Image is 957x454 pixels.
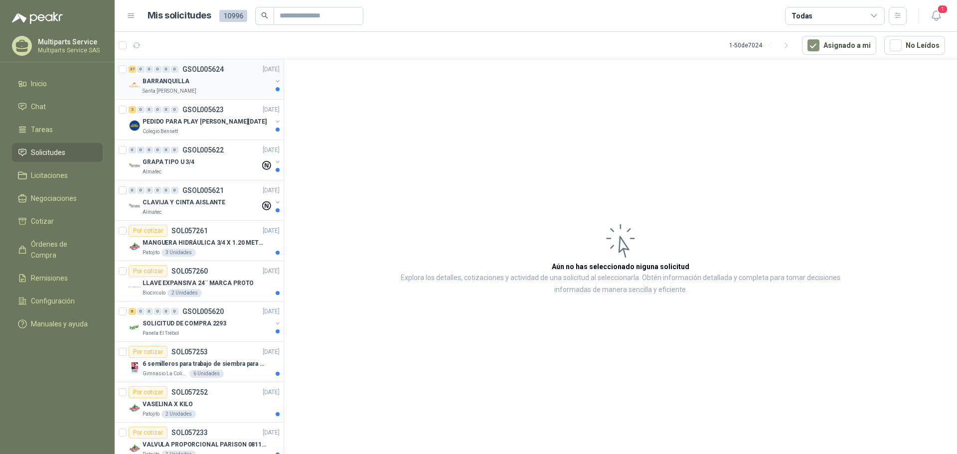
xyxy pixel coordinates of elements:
[182,187,224,194] p: GSOL005621
[263,146,280,155] p: [DATE]
[263,347,280,357] p: [DATE]
[12,189,103,208] a: Negociaciones
[167,289,202,297] div: 2 Unidades
[143,279,254,288] p: LLAVE EXPANSIVA 24¨ MARCA PROTO
[129,241,141,253] img: Company Logo
[31,296,75,306] span: Configuración
[154,66,161,73] div: 0
[143,440,267,450] p: VALVULA PROPORCIONAL PARISON 0811404612 / 4WRPEH6C4 REXROTH
[38,47,100,53] p: Multiparts Service SAS
[143,249,159,257] p: Patojito
[115,342,284,382] a: Por cotizarSOL057253[DATE] Company Logo6 semilleros para trabajo de siembra para estudiantes en l...
[937,4,948,14] span: 1
[182,66,224,73] p: GSOL005624
[129,200,141,212] img: Company Logo
[129,281,141,293] img: Company Logo
[154,147,161,153] div: 0
[927,7,945,25] button: 1
[129,79,141,91] img: Company Logo
[146,147,153,153] div: 0
[31,101,46,112] span: Chat
[129,427,167,439] div: Por cotizar
[129,184,282,216] a: 0 0 0 0 0 0 GSOL005621[DATE] Company LogoCLAVIJA Y CINTA AISLANTEAlmatec
[171,268,208,275] p: SOL057260
[129,265,167,277] div: Por cotizar
[161,410,196,418] div: 2 Unidades
[729,37,794,53] div: 1 - 50 de 7024
[154,106,161,113] div: 0
[263,307,280,316] p: [DATE]
[31,273,68,284] span: Remisiones
[171,187,178,194] div: 0
[148,8,211,23] h1: Mis solicitudes
[146,308,153,315] div: 0
[31,124,53,135] span: Tareas
[171,227,208,234] p: SOL057261
[263,388,280,397] p: [DATE]
[12,212,103,231] a: Cotizar
[162,66,170,73] div: 0
[261,12,268,19] span: search
[115,221,284,261] a: Por cotizarSOL057261[DATE] Company LogoMANGUERA HIDRÁULICA 3/4 X 1.20 METROS DE LONGITUD HR-HR-AC...
[171,66,178,73] div: 0
[143,208,161,216] p: Almatec
[143,359,267,369] p: 6 semilleros para trabajo de siembra para estudiantes en la granja
[129,63,282,95] a: 37 0 0 0 0 0 GSOL005624[DATE] Company LogoBARRANQUILLASanta [PERSON_NAME]
[129,402,141,414] img: Company Logo
[31,239,93,261] span: Órdenes de Compra
[137,308,145,315] div: 0
[12,292,103,310] a: Configuración
[146,187,153,194] div: 0
[12,97,103,116] a: Chat
[792,10,812,21] div: Todas
[884,36,945,55] button: No Leídos
[129,66,136,73] div: 37
[219,10,247,22] span: 10996
[263,267,280,276] p: [DATE]
[552,261,689,272] h3: Aún no has seleccionado niguna solicitud
[129,305,282,337] a: 6 0 0 0 0 0 GSOL005620[DATE] Company LogoSOLICITUD DE COMPRA 2293Panela El Trébol
[143,198,225,207] p: CLAVIJA Y CINTA AISLANTE
[263,65,280,74] p: [DATE]
[143,289,165,297] p: Biocirculo
[182,308,224,315] p: GSOL005620
[143,168,161,176] p: Almatec
[31,216,54,227] span: Cotizar
[31,193,77,204] span: Negociaciones
[143,400,193,409] p: VASELINA X KILO
[129,144,282,176] a: 0 0 0 0 0 0 GSOL005622[DATE] Company LogoGRAPA TIPO U 3/4Almatec
[263,105,280,115] p: [DATE]
[171,106,178,113] div: 0
[129,225,167,237] div: Por cotizar
[146,106,153,113] div: 0
[154,308,161,315] div: 0
[162,187,170,194] div: 0
[12,12,63,24] img: Logo peakr
[171,147,178,153] div: 0
[143,370,187,378] p: Gimnasio La Colina
[129,106,136,113] div: 2
[129,187,136,194] div: 0
[129,308,136,315] div: 6
[38,38,100,45] p: Multiparts Service
[146,66,153,73] div: 0
[143,238,267,248] p: MANGUERA HIDRÁULICA 3/4 X 1.20 METROS DE LONGITUD HR-HR-ACOPLADA
[31,170,68,181] span: Licitaciones
[31,318,88,329] span: Manuales y ayuda
[182,147,224,153] p: GSOL005622
[154,187,161,194] div: 0
[162,147,170,153] div: 0
[143,157,194,167] p: GRAPA TIPO U 3/4
[384,272,857,296] p: Explora los detalles, cotizaciones y actividad de una solicitud al seleccionarla. Obtén informaci...
[31,78,47,89] span: Inicio
[12,235,103,265] a: Órdenes de Compra
[115,382,284,423] a: Por cotizarSOL057252[DATE] Company LogoVASELINA X KILOPatojito2 Unidades
[143,410,159,418] p: Patojito
[802,36,876,55] button: Asignado a mi
[129,321,141,333] img: Company Logo
[129,160,141,172] img: Company Logo
[137,147,145,153] div: 0
[12,120,103,139] a: Tareas
[129,362,141,374] img: Company Logo
[129,104,282,136] a: 2 0 0 0 0 0 GSOL005623[DATE] Company LogoPEDIDO PARA PLAY [PERSON_NAME][DATE]Colegio Bennett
